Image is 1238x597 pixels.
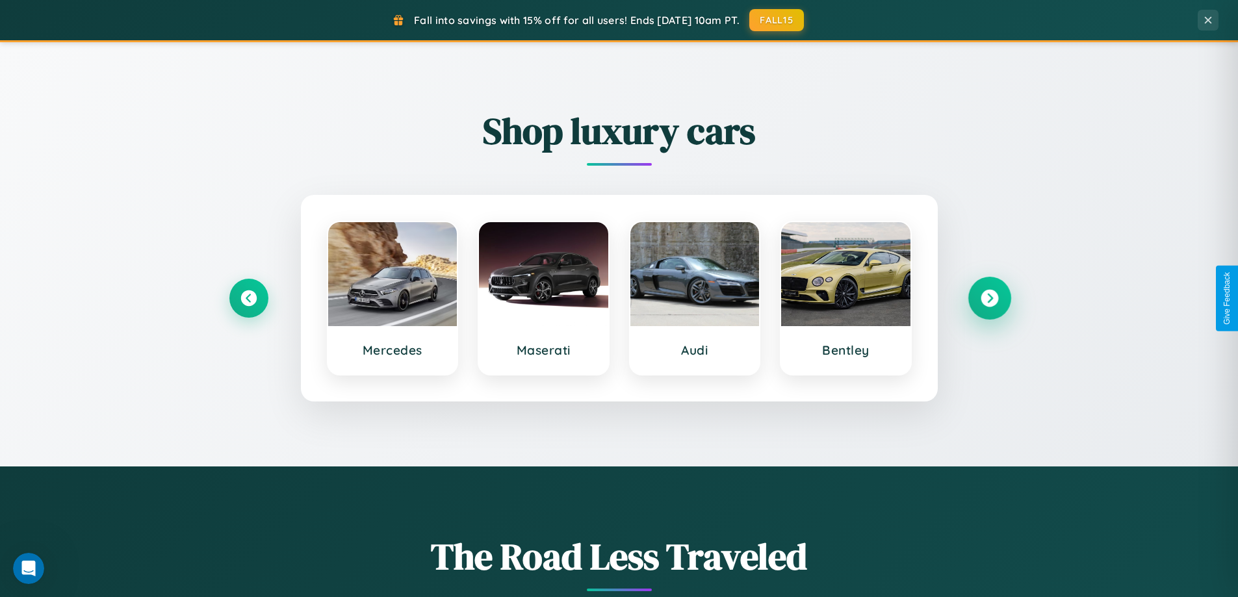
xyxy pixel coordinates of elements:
[414,14,740,27] span: Fall into savings with 15% off for all users! Ends [DATE] 10am PT.
[341,342,445,358] h3: Mercedes
[13,553,44,584] iframe: Intercom live chat
[229,106,1009,156] h2: Shop luxury cars
[643,342,747,358] h3: Audi
[229,531,1009,581] h1: The Road Less Traveled
[1222,272,1232,325] div: Give Feedback
[794,342,897,358] h3: Bentley
[492,342,595,358] h3: Maserati
[749,9,804,31] button: FALL15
